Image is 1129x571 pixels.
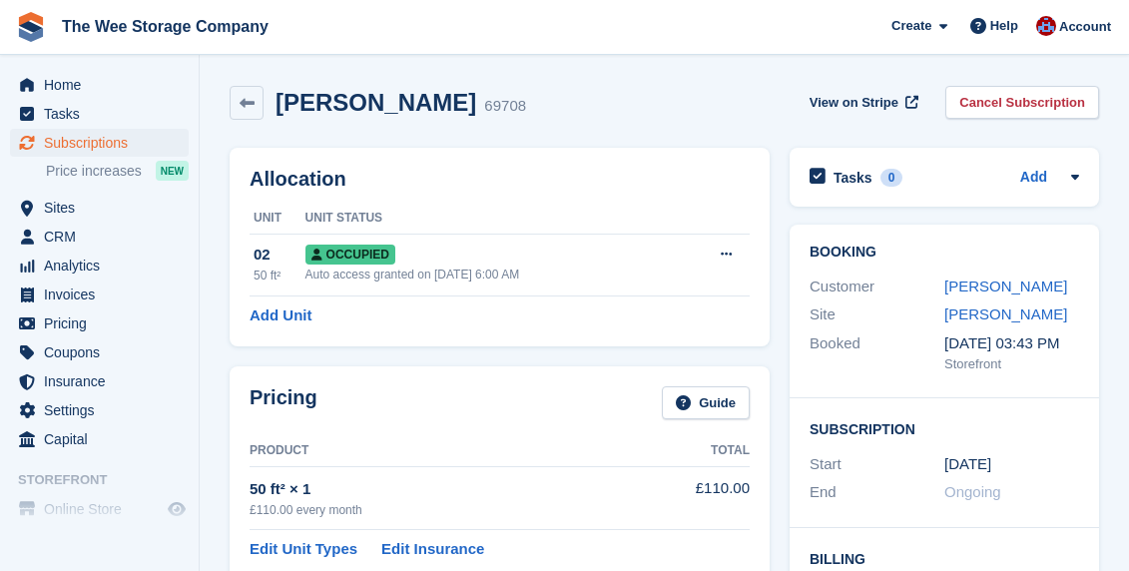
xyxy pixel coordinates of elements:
[250,168,750,191] h2: Allocation
[810,245,1079,261] h2: Booking
[944,305,1067,322] a: [PERSON_NAME]
[305,266,678,284] div: Auto access granted on [DATE] 6:00 AM
[10,129,189,157] a: menu
[656,466,750,529] td: £110.00
[810,332,944,374] div: Booked
[944,278,1067,294] a: [PERSON_NAME]
[1059,17,1111,37] span: Account
[891,16,931,36] span: Create
[44,396,164,424] span: Settings
[18,470,199,490] span: Storefront
[250,304,311,327] a: Add Unit
[656,435,750,467] th: Total
[250,538,357,561] a: Edit Unit Types
[944,354,1079,374] div: Storefront
[250,386,317,419] h2: Pricing
[810,93,898,113] span: View on Stripe
[44,309,164,337] span: Pricing
[44,338,164,366] span: Coupons
[802,86,922,119] a: View on Stripe
[990,16,1018,36] span: Help
[254,244,305,267] div: 02
[810,481,944,504] div: End
[44,252,164,280] span: Analytics
[250,435,656,467] th: Product
[254,267,305,285] div: 50 ft²
[44,129,164,157] span: Subscriptions
[44,281,164,308] span: Invoices
[810,418,1079,438] h2: Subscription
[250,203,305,235] th: Unit
[381,538,484,561] a: Edit Insurance
[44,495,164,523] span: Online Store
[1036,16,1056,36] img: Scott Ritchie
[44,425,164,453] span: Capital
[305,203,678,235] th: Unit Status
[44,194,164,222] span: Sites
[44,367,164,395] span: Insurance
[10,425,189,453] a: menu
[484,95,526,118] div: 69708
[165,497,189,521] a: Preview store
[880,169,903,187] div: 0
[276,89,476,116] h2: [PERSON_NAME]
[44,71,164,99] span: Home
[944,453,991,476] time: 2025-01-27 01:00:00 UTC
[250,501,656,519] div: £110.00 every month
[10,309,189,337] a: menu
[305,245,395,265] span: Occupied
[16,12,46,42] img: stora-icon-8386f47178a22dfd0bd8f6a31ec36ba5ce8667c1dd55bd0f319d3a0aa187defe.svg
[10,100,189,128] a: menu
[810,303,944,326] div: Site
[10,71,189,99] a: menu
[54,10,277,43] a: The Wee Storage Company
[1020,167,1047,190] a: Add
[10,367,189,395] a: menu
[834,169,872,187] h2: Tasks
[10,194,189,222] a: menu
[944,332,1079,355] div: [DATE] 03:43 PM
[10,338,189,366] a: menu
[44,100,164,128] span: Tasks
[156,161,189,181] div: NEW
[10,223,189,251] a: menu
[10,495,189,523] a: menu
[10,252,189,280] a: menu
[944,483,1001,500] span: Ongoing
[44,223,164,251] span: CRM
[810,548,1079,568] h2: Billing
[810,276,944,298] div: Customer
[810,453,944,476] div: Start
[662,386,750,419] a: Guide
[10,396,189,424] a: menu
[250,478,656,501] div: 50 ft² × 1
[46,162,142,181] span: Price increases
[46,160,189,182] a: Price increases NEW
[945,86,1099,119] a: Cancel Subscription
[10,281,189,308] a: menu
